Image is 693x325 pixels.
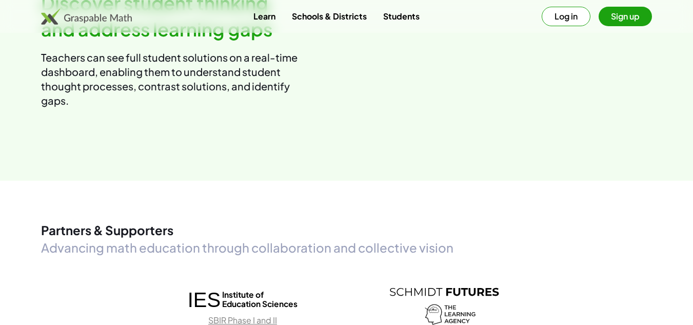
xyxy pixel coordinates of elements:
a: Students [375,7,428,26]
a: Learn [245,7,284,26]
span: IES [188,288,221,312]
h3: Advancing math education through collaboration and collective vision [41,239,652,257]
a: IESInstitute ofEducation Sciences [188,283,298,314]
button: Sign up [599,7,652,26]
button: Log in [542,7,590,26]
a: Schools & Districts [284,7,375,26]
h2: Partners & Supporters [41,222,652,239]
a: Schmidt Futures logo [389,284,499,299]
span: Institute of Education Sciences [222,290,298,308]
p: Teachers can see full student solutions on a real-time dashboard, enabling them to understand stu... [41,50,298,108]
